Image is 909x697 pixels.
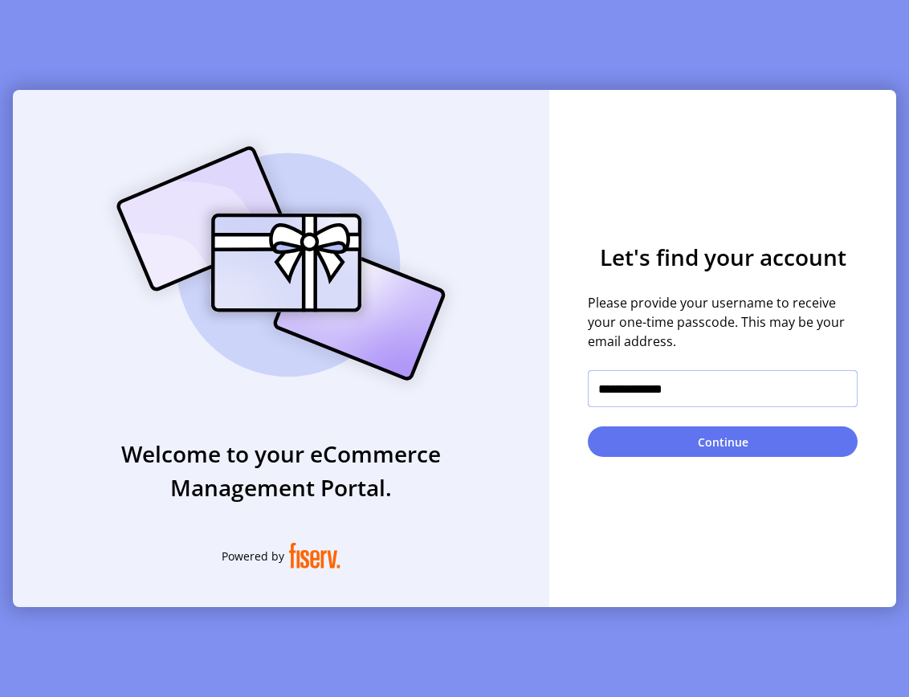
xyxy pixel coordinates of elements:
button: Continue [588,426,858,457]
span: Please provide your username to receive your one-time passcode. This may be your email address. [588,293,858,351]
img: card_Illustration.svg [92,128,470,398]
h3: Let's find your account [588,240,858,274]
h3: Welcome to your eCommerce Management Portal. [13,437,549,504]
span: Powered by [222,548,284,565]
